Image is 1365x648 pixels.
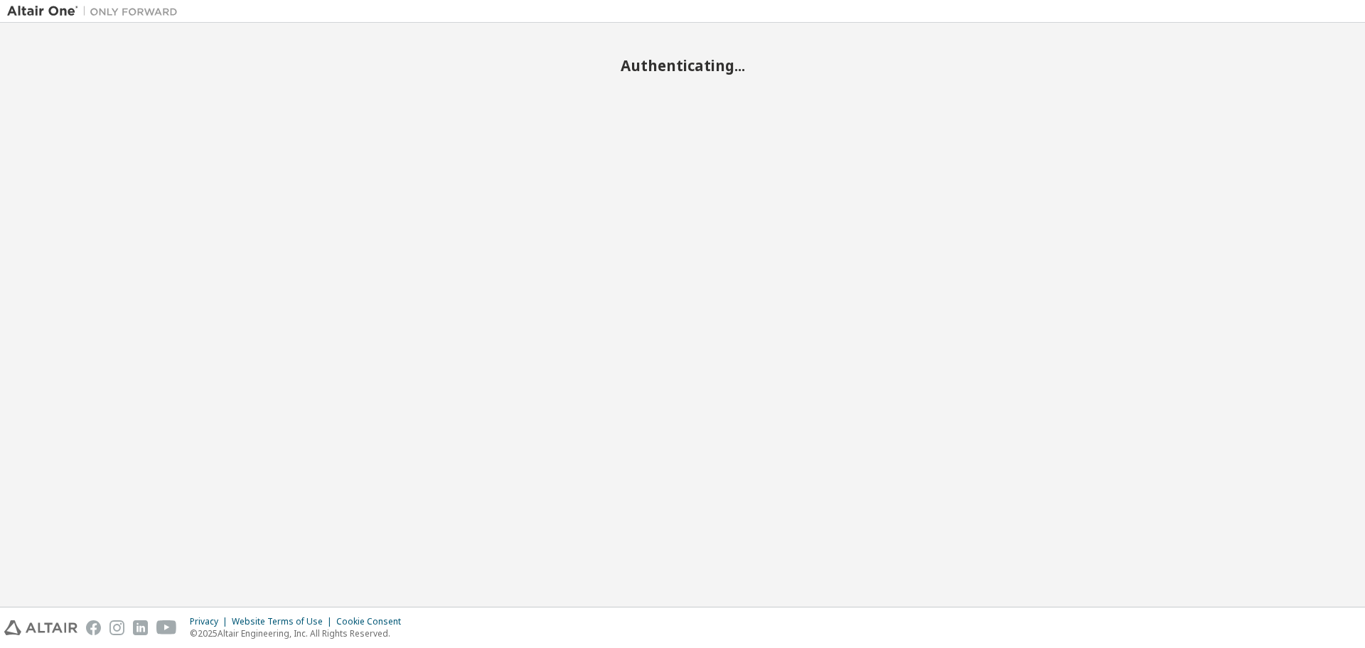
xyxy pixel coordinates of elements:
p: © 2025 Altair Engineering, Inc. All Rights Reserved. [190,627,409,639]
img: Altair One [7,4,185,18]
div: Cookie Consent [336,616,409,627]
img: youtube.svg [156,620,177,635]
div: Privacy [190,616,232,627]
img: instagram.svg [109,620,124,635]
img: facebook.svg [86,620,101,635]
div: Website Terms of Use [232,616,336,627]
h2: Authenticating... [7,56,1358,75]
img: linkedin.svg [133,620,148,635]
img: altair_logo.svg [4,620,77,635]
